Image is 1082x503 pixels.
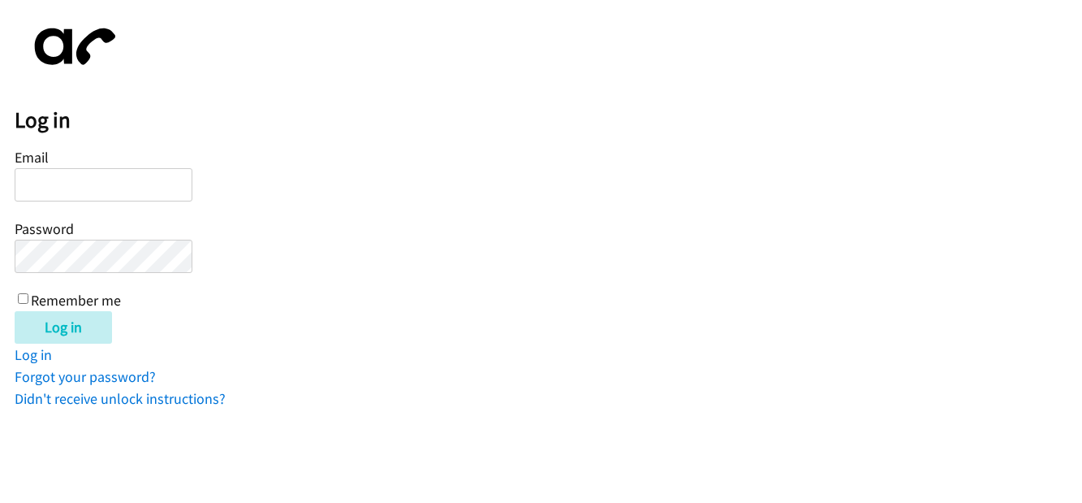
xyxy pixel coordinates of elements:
[15,389,226,408] a: Didn't receive unlock instructions?
[31,291,121,310] label: Remember me
[15,15,128,79] img: aphone-8a226864a2ddd6a5e75d1ebefc011f4aa8f32683c2d82f3fb0802fe031f96514.svg
[15,345,52,364] a: Log in
[15,367,156,386] a: Forgot your password?
[15,148,49,167] label: Email
[15,311,112,344] input: Log in
[15,219,74,238] label: Password
[15,106,1082,134] h2: Log in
